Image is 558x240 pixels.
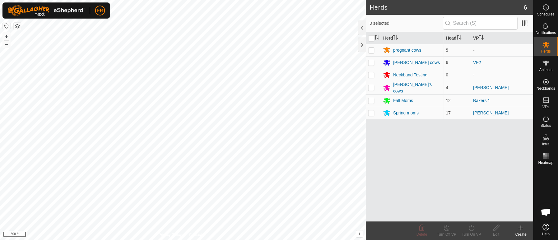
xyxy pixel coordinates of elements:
button: + [3,32,10,40]
th: Head [443,32,471,44]
span: i [359,231,360,236]
div: [PERSON_NAME]'s cows [393,81,441,94]
a: VF2 [473,60,481,65]
p-sorticon: Activate to sort [374,36,379,41]
h2: Herds [369,4,523,11]
p-sorticon: Activate to sort [456,36,461,41]
a: Help [534,221,558,238]
div: Create [508,232,533,237]
span: Herds [541,49,551,53]
div: Open chat [537,203,555,221]
span: 5 [446,48,448,53]
th: Herd [381,32,443,44]
div: Fall Moms [393,97,413,104]
p-sorticon: Activate to sort [479,36,484,41]
span: ER [97,7,103,14]
img: Gallagher Logo [7,5,85,16]
button: Map Layers [14,23,21,30]
div: Spring moms [393,110,418,116]
a: [PERSON_NAME] [473,85,509,90]
span: 4 [446,85,448,90]
button: Reset Map [3,22,10,30]
div: [PERSON_NAME] cows [393,59,440,66]
td: - [471,44,533,56]
span: 0 [446,72,448,77]
span: Infra [542,142,549,146]
span: Notifications [536,31,556,35]
span: Heatmap [538,161,553,165]
div: Neckband Testing [393,72,427,78]
span: 6 [446,60,448,65]
th: VP [471,32,533,44]
a: [PERSON_NAME] [473,110,509,115]
span: Help [542,232,550,236]
span: 12 [446,98,451,103]
a: Contact Us [189,232,207,238]
a: Bakers 1 [473,98,490,103]
div: Turn On VP [459,232,484,237]
span: Animals [539,68,552,72]
p-sorticon: Activate to sort [393,36,398,41]
span: Status [540,124,551,127]
a: Privacy Policy [159,232,182,238]
span: 17 [446,110,451,115]
button: i [356,230,363,237]
span: Schedules [537,12,554,16]
span: Neckbands [536,87,555,90]
div: Turn Off VP [434,232,459,237]
span: 0 selected [369,20,442,27]
td: - [471,69,533,81]
span: Delete [416,232,427,237]
span: VPs [542,105,549,109]
div: Edit [484,232,508,237]
span: 6 [524,3,527,12]
input: Search (S) [443,17,518,30]
button: – [3,41,10,48]
div: pregnant cows [393,47,421,54]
